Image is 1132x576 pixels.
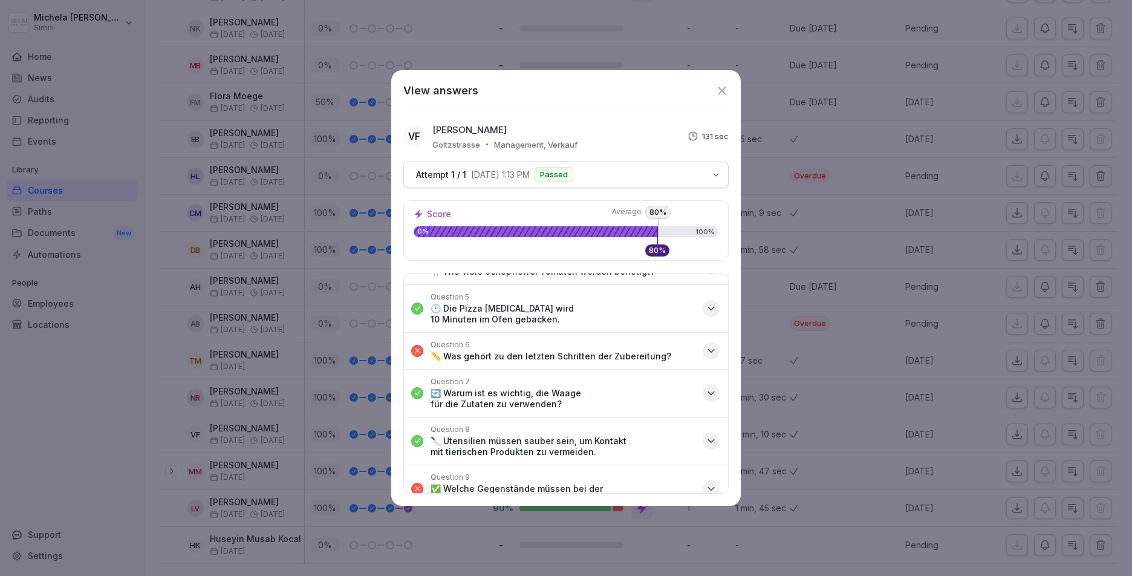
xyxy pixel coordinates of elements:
[431,483,695,505] p: ✅ Welche Gegenstände müssen bei der Zubereitung der Pizza [MEDICAL_DATA] sauber sein?
[431,377,470,387] p: Question 7
[432,123,507,137] p: [PERSON_NAME]
[403,82,478,99] h1: View answers
[695,229,715,235] p: 100%
[431,340,470,350] p: Question 6
[404,417,728,465] button: Question 8🔪 Utensilien müssen sauber sein, um Kontakt mit tierischen Produkten zu vermeiden.
[403,125,425,147] div: VF
[540,171,568,178] p: Passed
[404,285,728,332] button: Question 5🕒 Die Pizza [MEDICAL_DATA] wird 10 Minuten im Ofen gebacken.
[404,370,728,417] button: Question 7🔄 Warum ist es wichtig, die Waage für die Zutaten zu verwenden?
[431,473,470,482] p: Question 9
[432,140,480,149] p: Goltzstrasse
[494,140,577,149] p: Management, Verkauf
[649,247,666,254] p: 80 %
[431,303,695,325] p: 🕒 Die Pizza [MEDICAL_DATA] wird 10 Minuten im Ofen gebacken.
[702,131,729,141] p: 131 sec
[569,207,642,217] span: Average
[431,292,469,302] p: Question 5
[404,333,728,369] button: Question 6📏 Was gehört zu den letzten Schritten der Zubereitung?
[431,388,695,410] p: 🔄 Warum ist es wichtig, die Waage für die Zutaten zu verwenden?
[431,436,695,457] p: 🔪 Utensilien müssen sauber sein, um Kontakt mit tierischen Produkten zu vermeiden.
[404,465,728,512] button: Question 9✅ Welche Gegenstände müssen bei der Zubereitung der Pizza [MEDICAL_DATA] sauber sein?
[431,425,470,434] p: Question 8
[431,351,671,362] p: 📏 Was gehört zu den letzten Schritten der Zubereitung?
[427,210,451,218] p: Score
[645,206,671,219] p: 80 %
[414,228,657,235] p: 0%
[416,169,466,180] p: Attempt 1 / 1
[471,170,530,180] p: [DATE] 1:13 PM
